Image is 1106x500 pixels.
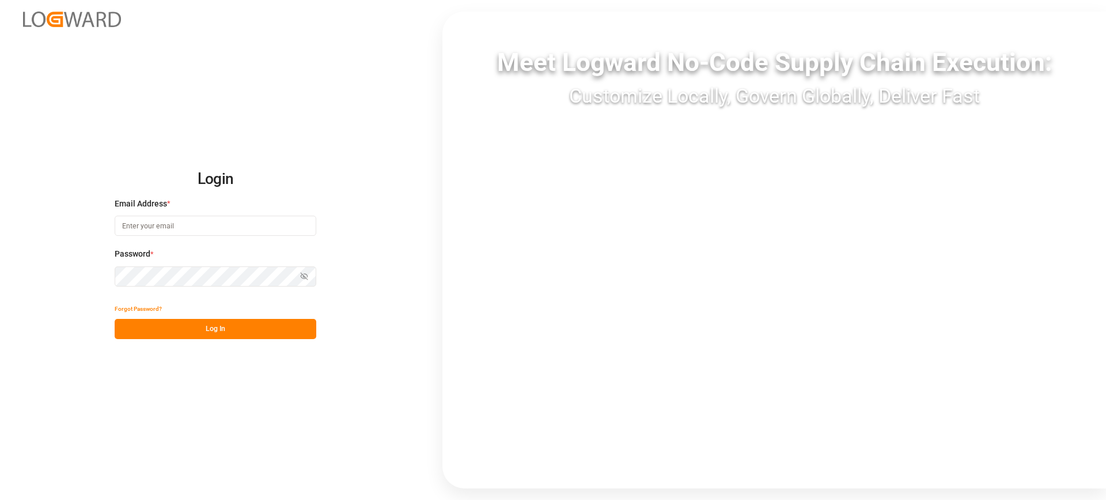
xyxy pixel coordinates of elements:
h2: Login [115,161,316,198]
div: Customize Locally, Govern Globally, Deliver Fast [442,81,1106,111]
div: Meet Logward No-Code Supply Chain Execution: [442,43,1106,81]
img: Logward_new_orange.png [23,12,121,27]
span: Password [115,248,150,260]
input: Enter your email [115,216,316,236]
button: Log In [115,319,316,339]
button: Forgot Password? [115,299,162,319]
span: Email Address [115,198,167,210]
